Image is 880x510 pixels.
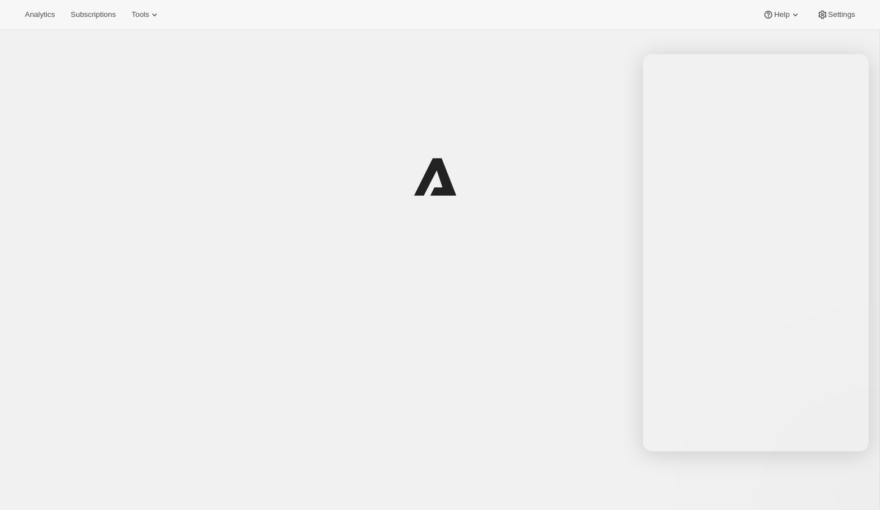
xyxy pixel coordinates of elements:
[71,10,116,19] span: Subscriptions
[810,7,862,23] button: Settings
[756,7,807,23] button: Help
[842,460,869,487] iframe: Intercom live chat
[18,7,61,23] button: Analytics
[828,10,855,19] span: Settings
[131,10,149,19] span: Tools
[774,10,789,19] span: Help
[125,7,167,23] button: Tools
[64,7,122,23] button: Subscriptions
[643,54,869,451] iframe: Intercom live chat
[25,10,55,19] span: Analytics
